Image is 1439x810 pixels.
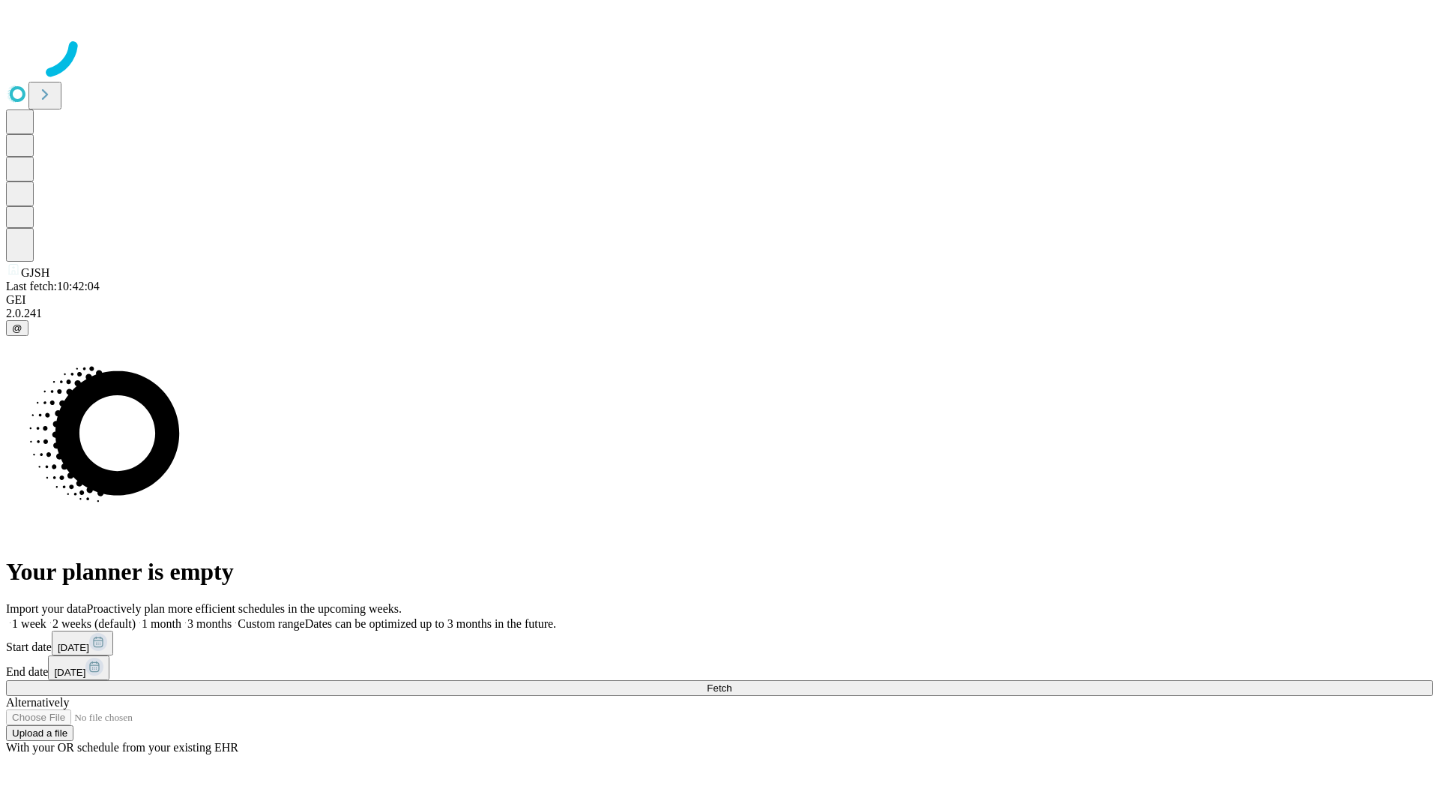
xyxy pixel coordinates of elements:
[48,655,109,680] button: [DATE]
[6,602,87,615] span: Import your data
[305,617,556,630] span: Dates can be optimized up to 3 months in the future.
[6,558,1433,586] h1: Your planner is empty
[6,696,69,709] span: Alternatively
[21,266,49,279] span: GJSH
[6,741,238,754] span: With your OR schedule from your existing EHR
[52,631,113,655] button: [DATE]
[6,307,1433,320] div: 2.0.241
[52,617,136,630] span: 2 weeks (default)
[6,631,1433,655] div: Start date
[54,667,85,678] span: [DATE]
[187,617,232,630] span: 3 months
[12,617,46,630] span: 1 week
[12,322,22,334] span: @
[6,680,1433,696] button: Fetch
[142,617,181,630] span: 1 month
[6,293,1433,307] div: GEI
[58,642,89,653] span: [DATE]
[6,655,1433,680] div: End date
[6,320,28,336] button: @
[238,617,304,630] span: Custom range
[6,725,73,741] button: Upload a file
[6,280,100,292] span: Last fetch: 10:42:04
[87,602,402,615] span: Proactively plan more efficient schedules in the upcoming weeks.
[707,682,731,694] span: Fetch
